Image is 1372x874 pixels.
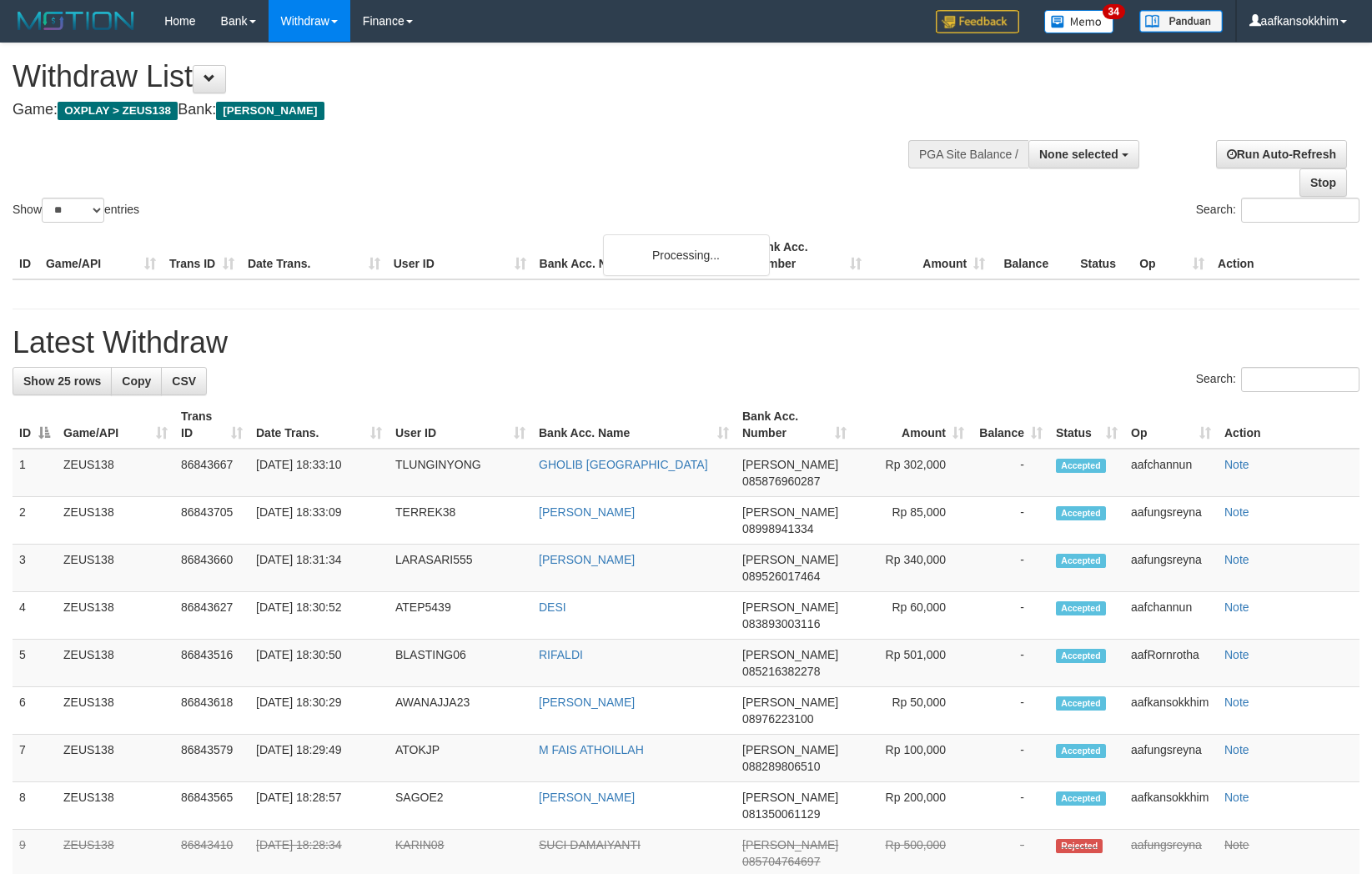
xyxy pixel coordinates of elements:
td: - [971,497,1049,545]
a: M FAIS ATHOILLAH [539,743,644,756]
th: Bank Acc. Number: activate to sort column ascending [736,401,853,449]
td: Rp 340,000 [853,545,971,592]
td: 86843516 [174,640,249,687]
span: Copy 08998941334 to clipboard [742,522,814,535]
td: ATOKJP [389,735,532,782]
a: [PERSON_NAME] [539,505,635,519]
span: [PERSON_NAME] [742,553,838,566]
label: Search: [1196,367,1359,392]
button: None selected [1028,140,1139,168]
th: ID [13,232,39,279]
span: OXPLAY > ZEUS138 [58,102,178,120]
a: Run Auto-Refresh [1216,140,1347,168]
a: Note [1224,553,1249,566]
td: LARASARI555 [389,545,532,592]
a: Show 25 rows [13,367,112,395]
th: Date Trans.: activate to sort column ascending [249,401,389,449]
span: Accepted [1056,649,1106,663]
th: Balance [992,232,1073,279]
td: [DATE] 18:33:10 [249,449,389,497]
th: Action [1211,232,1359,279]
select: Showentries [42,198,104,223]
td: aafchannun [1124,592,1218,640]
td: Rp 50,000 [853,687,971,735]
td: aafkansokkhim [1124,782,1218,830]
span: Copy 085876960287 to clipboard [742,475,820,488]
input: Search: [1241,367,1359,392]
td: Rp 100,000 [853,735,971,782]
td: 7 [13,735,57,782]
td: Rp 200,000 [853,782,971,830]
td: - [971,449,1049,497]
h4: Game: Bank: [13,102,898,118]
td: ZEUS138 [57,782,174,830]
td: 1 [13,449,57,497]
td: 3 [13,545,57,592]
th: Trans ID: activate to sort column ascending [174,401,249,449]
td: - [971,545,1049,592]
span: [PERSON_NAME] [742,600,838,614]
span: [PERSON_NAME] [742,505,838,519]
td: ZEUS138 [57,545,174,592]
td: ZEUS138 [57,449,174,497]
td: 5 [13,640,57,687]
td: Rp 501,000 [853,640,971,687]
td: [DATE] 18:28:57 [249,782,389,830]
td: - [971,735,1049,782]
span: 34 [1103,4,1125,19]
a: DESI [539,600,566,614]
td: - [971,782,1049,830]
td: ZEUS138 [57,497,174,545]
h1: Withdraw List [13,60,898,93]
div: Processing... [603,234,770,276]
td: BLASTING06 [389,640,532,687]
a: Note [1224,838,1249,851]
th: Trans ID [163,232,241,279]
a: Note [1224,743,1249,756]
a: RIFALDI [539,648,583,661]
span: Copy 088289806510 to clipboard [742,760,820,773]
th: Action [1218,401,1359,449]
a: Stop [1299,168,1347,197]
span: Copy 085704764697 to clipboard [742,855,820,868]
th: Bank Acc. Number [745,232,868,279]
td: TLUNGINYONG [389,449,532,497]
td: 86843667 [174,449,249,497]
img: Feedback.jpg [936,10,1019,33]
td: AWANAJJA23 [389,687,532,735]
img: Button%20Memo.svg [1044,10,1114,33]
th: User ID: activate to sort column ascending [389,401,532,449]
a: CSV [161,367,207,395]
th: Balance: activate to sort column ascending [971,401,1049,449]
span: Copy [122,374,151,388]
td: 8 [13,782,57,830]
th: Op: activate to sort column ascending [1124,401,1218,449]
td: Rp 85,000 [853,497,971,545]
a: Note [1224,505,1249,519]
td: [DATE] 18:29:49 [249,735,389,782]
th: User ID [387,232,533,279]
span: [PERSON_NAME] [216,102,324,120]
td: [DATE] 18:30:29 [249,687,389,735]
span: Copy 085216382278 to clipboard [742,665,820,678]
td: aafRornrotha [1124,640,1218,687]
span: [PERSON_NAME] [742,743,838,756]
span: [PERSON_NAME] [742,838,838,851]
td: aafkansokkhim [1124,687,1218,735]
th: Bank Acc. Name: activate to sort column ascending [532,401,736,449]
span: Accepted [1056,506,1106,520]
a: GHOLIB [GEOGRAPHIC_DATA] [539,458,708,471]
span: [PERSON_NAME] [742,458,838,471]
span: Accepted [1056,601,1106,615]
th: ID: activate to sort column descending [13,401,57,449]
th: Amount: activate to sort column ascending [853,401,971,449]
th: Bank Acc. Name [533,232,746,279]
td: aafungsreyna [1124,497,1218,545]
td: ZEUS138 [57,640,174,687]
span: CSV [172,374,196,388]
a: [PERSON_NAME] [539,791,635,804]
td: ZEUS138 [57,735,174,782]
td: aafungsreyna [1124,735,1218,782]
span: Accepted [1056,696,1106,711]
a: [PERSON_NAME] [539,696,635,709]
